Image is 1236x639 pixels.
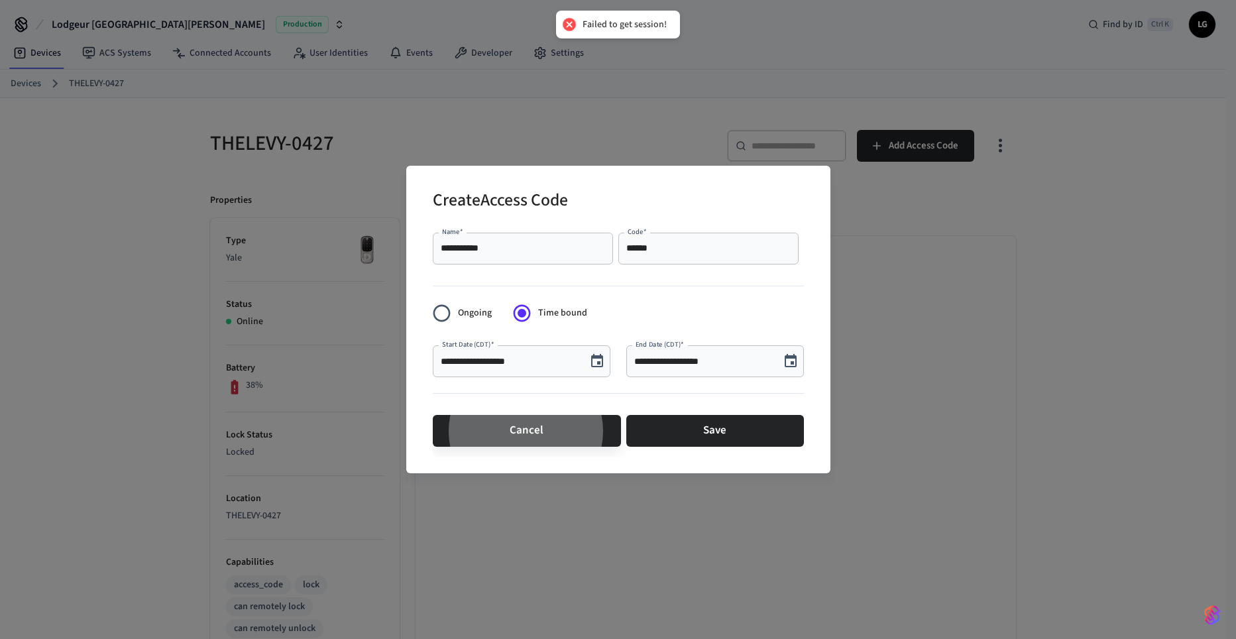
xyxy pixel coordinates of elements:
label: Start Date (CDT) [442,339,494,349]
h2: Create Access Code [433,182,568,222]
label: End Date (CDT) [636,339,684,349]
label: Code [628,227,647,237]
button: Save [626,415,804,447]
label: Name [442,227,463,237]
span: Time bound [538,306,587,320]
img: SeamLogoGradient.69752ec5.svg [1204,605,1220,626]
button: Choose date, selected date is Aug 21, 2025 [777,348,804,375]
button: Choose date, selected date is Aug 21, 2025 [584,348,610,375]
span: Ongoing [458,306,492,320]
button: Cancel [433,415,621,447]
div: Failed to get session! [583,19,667,30]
